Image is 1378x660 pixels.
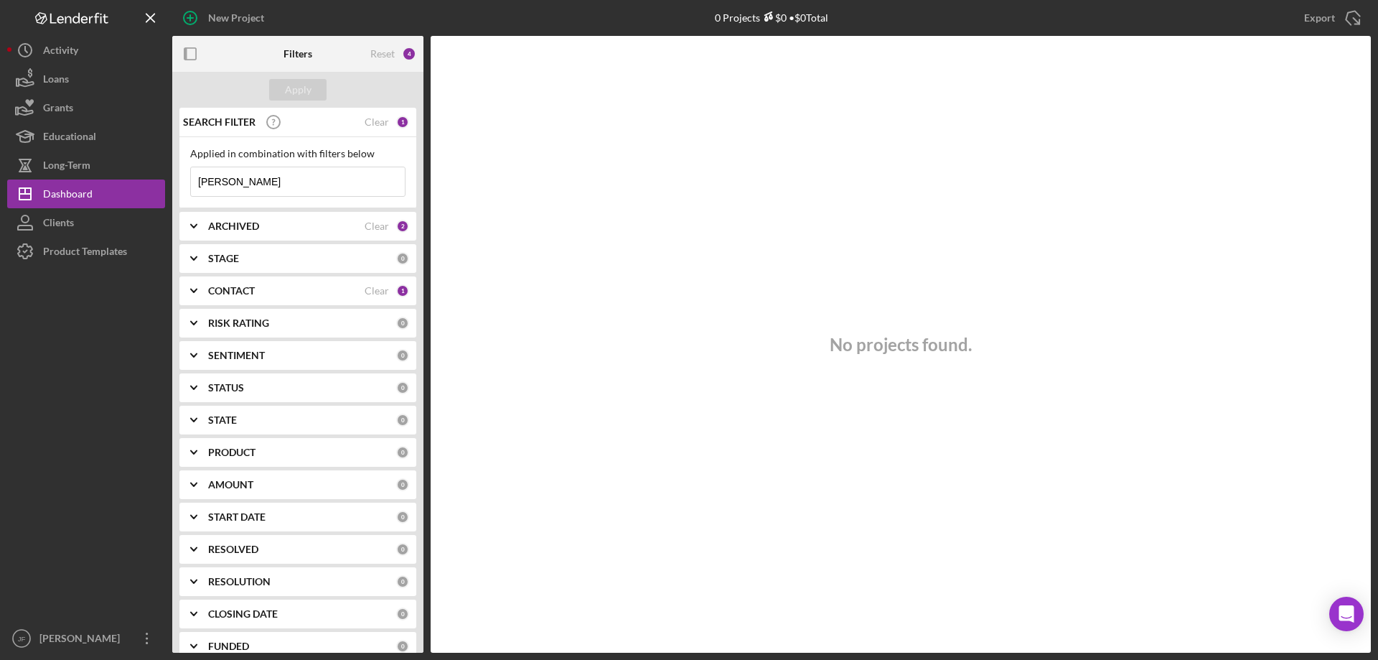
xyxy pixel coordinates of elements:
b: Filters [283,48,312,60]
div: 0 [396,640,409,653]
div: Dashboard [43,180,93,212]
b: START DATE [208,511,266,523]
div: Open Intercom Messenger [1329,597,1364,631]
div: Grants [43,93,73,126]
div: Export [1304,4,1335,32]
div: Clients [43,208,74,241]
button: Activity [7,36,165,65]
b: PRODUCT [208,447,256,458]
b: AMOUNT [208,479,253,491]
div: [PERSON_NAME] [36,624,129,656]
div: Activity [43,36,78,68]
div: New Project [208,4,264,32]
b: STATUS [208,382,244,394]
div: 0 [396,381,409,394]
button: Educational [7,122,165,151]
b: CONTACT [208,285,255,297]
div: 0 Projects • $0 Total [715,11,828,24]
div: Clear [365,285,389,297]
div: 0 [396,414,409,427]
div: 1 [396,284,409,297]
button: Long-Term [7,151,165,180]
div: 0 [396,349,409,362]
b: CLOSING DATE [208,608,278,620]
button: JF[PERSON_NAME] [7,624,165,653]
div: 0 [396,252,409,265]
div: Long-Term [43,151,90,183]
div: Loans [43,65,69,97]
div: 2 [396,220,409,233]
div: 0 [396,446,409,459]
div: $0 [760,11,787,24]
div: 1 [396,116,409,129]
div: Clear [365,116,389,128]
b: FUNDED [208,641,249,652]
b: STATE [208,414,237,426]
b: ARCHIVED [208,220,259,232]
div: Applied in combination with filters below [190,148,406,159]
div: 0 [396,575,409,588]
div: Product Templates [43,237,127,269]
div: 0 [396,608,409,621]
button: Loans [7,65,165,93]
button: Apply [269,79,327,101]
button: Grants [7,93,165,122]
button: Export [1290,4,1371,32]
div: 0 [396,543,409,556]
b: RESOLVED [208,544,258,555]
div: Reset [370,48,395,60]
div: Apply [285,79,311,101]
b: STAGE [208,253,239,264]
div: 0 [396,317,409,330]
div: Clear [365,220,389,232]
div: 0 [396,478,409,491]
div: 0 [396,511,409,524]
div: 4 [402,47,416,61]
button: Dashboard [7,180,165,208]
text: JF [18,635,26,643]
button: New Project [172,4,278,32]
button: Clients [7,208,165,237]
h3: No projects found. [830,335,972,355]
b: SENTIMENT [208,350,265,361]
b: RESOLUTION [208,576,271,587]
div: Educational [43,122,96,154]
button: Product Templates [7,237,165,266]
b: RISK RATING [208,317,269,329]
b: SEARCH FILTER [183,116,256,128]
